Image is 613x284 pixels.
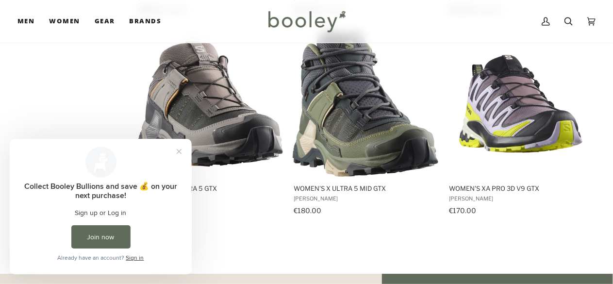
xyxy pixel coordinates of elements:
a: Women's X Ultra 5 GTX [137,31,283,218]
span: €180.00 [294,206,321,215]
span: Brands [129,17,161,26]
span: €170.00 [449,206,476,215]
span: Women [49,17,80,26]
span: Women's X Ultra 5 Mid GTX [294,184,437,193]
span: [PERSON_NAME] [138,195,282,202]
span: Women's XA Pro 3D V9 GTX [449,184,592,193]
iframe: Loyalty program pop-up with offers and actions [10,139,192,274]
span: Women's X Ultra 5 GTX [138,184,282,193]
a: Women's X Ultra 5 Mid GTX [292,31,438,218]
span: [PERSON_NAME] [449,195,592,202]
img: Salomon Women's X Ultra 5 Mid GTX Turbulence / Sedona Sage / Tender Peach - Booley Galway [293,31,438,177]
span: Men [17,17,34,26]
img: Salomon Women's XA Pro 3D V9 GTX Moonscape / Orchid Petal / Sulphur Spring- Booley Galway [448,31,594,177]
span: Gear [95,17,115,26]
img: Salomon Women's X Ultra 5 GTX Plum Kitten / Nine Iron / Soft Clay - Booley Galway [137,31,283,177]
img: Booley [264,7,349,35]
span: [PERSON_NAME] [294,195,437,202]
a: Women's XA Pro 3D V9 GTX [447,31,594,218]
